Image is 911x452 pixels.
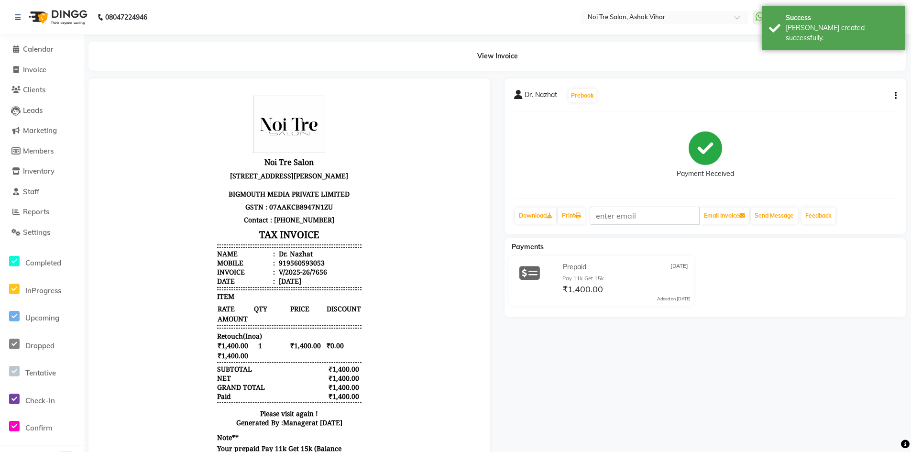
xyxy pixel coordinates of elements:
[23,85,45,94] span: Clients
[228,216,263,226] span: DISCOUNT
[119,295,167,304] div: GRAND TOTAL
[2,227,81,238] a: Settings
[2,125,81,136] a: Marketing
[228,276,263,286] div: ₹1,400.00
[119,243,164,253] span: Retouch(Inoa)
[590,207,700,225] input: enter email
[525,90,557,103] span: Dr. Nazhat
[105,4,147,31] b: 08047224946
[119,81,263,112] p: [STREET_ADDRESS][PERSON_NAME] BIGMOUTH MEDIA PRIVATE LIMITED
[119,276,154,286] div: SUBTOTAL
[786,13,898,23] div: Success
[2,166,81,177] a: Inventory
[700,208,749,224] button: Email Invoice
[119,112,263,125] p: GSTN : 07AAKCB8947N1ZU
[119,161,177,170] div: Name
[175,188,177,198] span: :
[192,253,227,263] span: ₹1,400.00
[24,4,90,31] img: logo
[175,179,177,188] span: :
[179,188,203,198] div: [DATE]
[23,146,54,155] span: Members
[512,243,544,251] span: Payments
[23,44,54,54] span: Calendar
[563,262,586,272] span: Prepaid
[119,67,263,81] h3: Noi Tre Salon
[179,170,227,179] div: 919560593053
[2,44,81,55] a: Calendar
[2,146,81,157] a: Members
[179,161,215,170] div: Dr. Nazhat
[119,356,263,374] p: Your prepaid Pay 11k Get 15k (Balance 9850.00) is expiring on [DATE]
[119,138,263,155] h3: TAX INVOICE
[155,253,191,263] span: 1
[119,321,263,330] p: Please visit again !
[23,207,49,216] span: Reports
[25,396,55,405] span: Check-In
[670,262,688,272] span: [DATE]
[25,341,55,350] span: Dropped
[192,216,227,226] span: PRICE
[119,216,154,226] span: RATE
[569,89,596,102] button: Prebook
[119,253,154,263] span: ₹1,400.00
[25,368,56,377] span: Tentative
[562,275,691,283] div: Pay 11k Get 15k
[2,187,81,198] a: Staff
[25,286,61,295] span: InProgress
[119,170,177,179] div: Mobile
[23,228,50,237] span: Settings
[119,179,177,188] div: Invoice
[175,170,177,179] span: :
[155,8,227,65] img: file_1691042031816.jpeg
[175,161,177,170] span: :
[119,125,263,138] p: Contact : [PHONE_NUMBER]
[2,207,81,218] a: Reports
[677,169,734,179] div: Payment Received
[119,263,154,273] span: ₹1,400.00
[2,65,81,76] a: Invoice
[25,313,59,322] span: Upcoming
[25,423,52,432] span: Confirm
[562,284,603,297] span: ₹1,400.00
[185,330,214,339] span: Manager
[23,126,57,135] span: Marketing
[2,85,81,96] a: Clients
[119,304,133,313] div: Paid
[119,188,177,198] div: Date
[119,204,136,213] span: ITEM
[801,208,835,224] a: Feedback
[88,42,906,71] div: View Invoice
[228,295,263,304] div: ₹1,400.00
[23,187,39,196] span: Staff
[515,208,556,224] a: Download
[119,330,263,339] div: Generated By : at [DATE]
[228,286,263,295] div: ₹1,400.00
[2,105,81,116] a: Leads
[558,208,585,224] a: Print
[228,304,263,313] div: ₹1,400.00
[119,286,133,295] div: NET
[25,258,61,267] span: Completed
[179,179,229,188] div: V/2025-26/7656
[23,106,43,115] span: Leads
[657,296,691,302] div: Added on [DATE]
[751,208,798,224] button: Send Message
[228,253,263,263] span: ₹0.00
[23,65,46,74] span: Invoice
[155,216,191,226] span: QTY
[119,226,154,236] span: AMOUNT
[786,23,898,43] div: Bill created successfully.
[23,166,55,176] span: Inventory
